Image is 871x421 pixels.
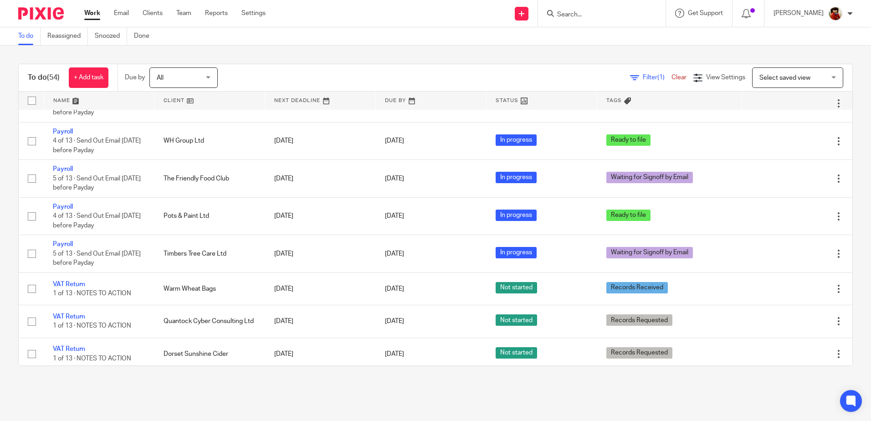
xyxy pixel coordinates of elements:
[265,305,376,338] td: [DATE]
[496,210,537,221] span: In progress
[606,282,668,293] span: Records Received
[385,213,404,220] span: [DATE]
[143,9,163,18] a: Clients
[154,197,265,235] td: Pots & Paint Ltd
[385,251,404,257] span: [DATE]
[265,235,376,272] td: [DATE]
[53,290,131,297] span: 1 of 13 · NOTES TO ACTION
[134,27,156,45] a: Done
[154,305,265,338] td: Quantock Cyber Consulting Ltd
[606,210,651,221] span: Ready to file
[265,197,376,235] td: [DATE]
[53,100,141,116] span: 0 of 13 · Send Out Email [DATE] before Payday
[265,122,376,159] td: [DATE]
[53,204,73,210] a: Payroll
[53,241,73,247] a: Payroll
[47,27,88,45] a: Reassigned
[53,281,85,288] a: VAT Return
[774,9,824,18] p: [PERSON_NAME]
[606,98,622,103] span: Tags
[176,9,191,18] a: Team
[114,9,129,18] a: Email
[606,314,672,326] span: Records Requested
[606,172,693,183] span: Waiting for Signoff by Email
[53,128,73,135] a: Payroll
[496,247,537,258] span: In progress
[53,251,141,267] span: 5 of 13 · Send Out Email [DATE] before Payday
[154,272,265,305] td: Warm Wheat Bags
[496,314,537,326] span: Not started
[385,138,404,144] span: [DATE]
[496,282,537,293] span: Not started
[671,74,687,81] a: Clear
[606,247,693,258] span: Waiting for Signoff by Email
[265,272,376,305] td: [DATE]
[154,122,265,159] td: WH Group Ltd
[53,166,73,172] a: Payroll
[688,10,723,16] span: Get Support
[385,286,404,292] span: [DATE]
[28,73,60,82] h1: To do
[18,27,41,45] a: To do
[18,7,64,20] img: Pixie
[95,27,127,45] a: Snoozed
[643,74,671,81] span: Filter
[759,75,810,81] span: Select saved view
[265,338,376,370] td: [DATE]
[53,313,85,320] a: VAT Return
[53,175,141,191] span: 5 of 13 · Send Out Email [DATE] before Payday
[154,235,265,272] td: Timbers Tree Care Ltd
[47,74,60,81] span: (54)
[385,175,404,182] span: [DATE]
[606,134,651,146] span: Ready to file
[53,138,141,154] span: 4 of 13 · Send Out Email [DATE] before Payday
[53,346,85,352] a: VAT Return
[657,74,665,81] span: (1)
[496,347,537,359] span: Not started
[84,9,100,18] a: Work
[125,73,145,82] p: Due by
[706,74,745,81] span: View Settings
[205,9,228,18] a: Reports
[828,6,843,21] img: Phil%20Baby%20pictures%20(3).JPG
[496,172,537,183] span: In progress
[556,11,638,19] input: Search
[53,355,131,362] span: 1 of 13 · NOTES TO ACTION
[385,318,404,324] span: [DATE]
[496,134,537,146] span: In progress
[154,160,265,197] td: The Friendly Food Club
[69,67,108,88] a: + Add task
[241,9,266,18] a: Settings
[157,75,164,81] span: All
[606,347,672,359] span: Records Requested
[154,338,265,370] td: Dorset Sunshine Cider
[385,351,404,357] span: [DATE]
[53,213,141,229] span: 4 of 13 · Send Out Email [DATE] before Payday
[53,323,131,329] span: 1 of 13 · NOTES TO ACTION
[265,160,376,197] td: [DATE]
